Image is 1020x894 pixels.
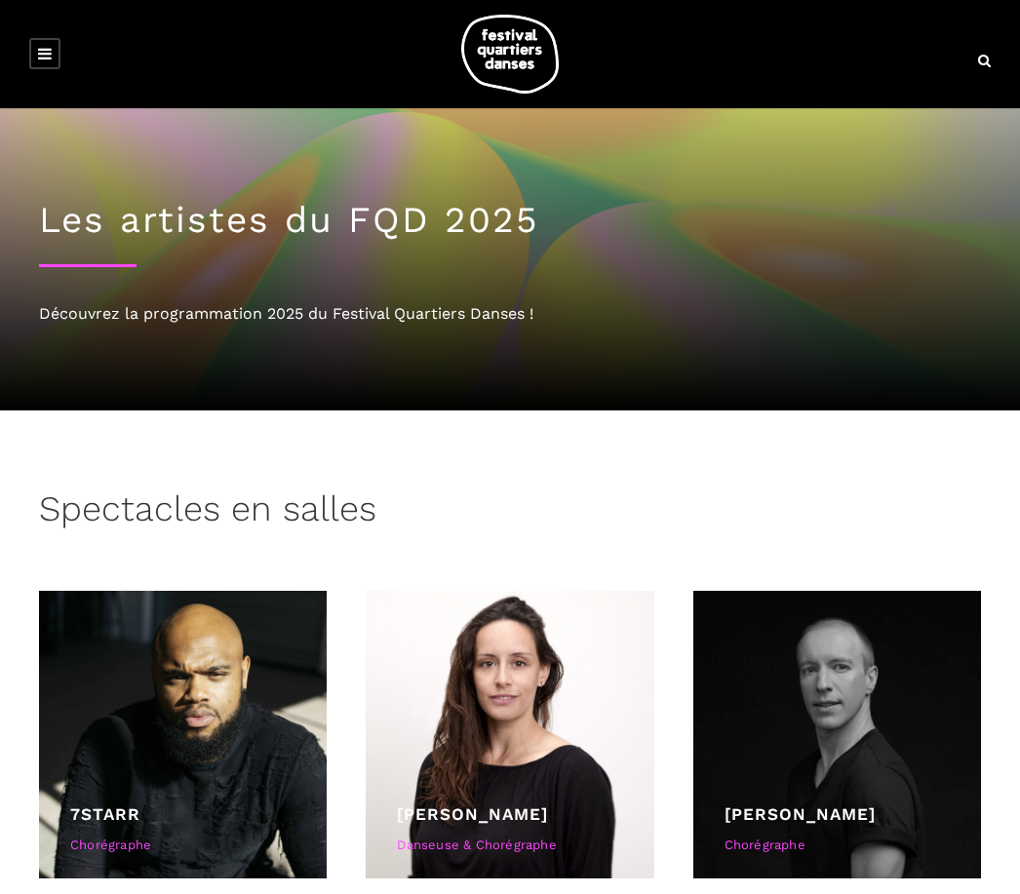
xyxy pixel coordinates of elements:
[725,804,876,824] a: [PERSON_NAME]
[39,488,376,537] h3: Spectacles en salles
[725,836,950,856] div: Chorégraphe
[397,804,548,824] a: [PERSON_NAME]
[39,301,981,327] div: Découvrez la programmation 2025 du Festival Quartiers Danses !
[397,836,622,856] div: Danseuse & Chorégraphe
[70,804,140,824] a: 7starr
[70,836,295,856] div: Chorégraphe
[461,15,559,94] img: logo-fqd-med
[39,199,981,242] h1: Les artistes du FQD 2025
